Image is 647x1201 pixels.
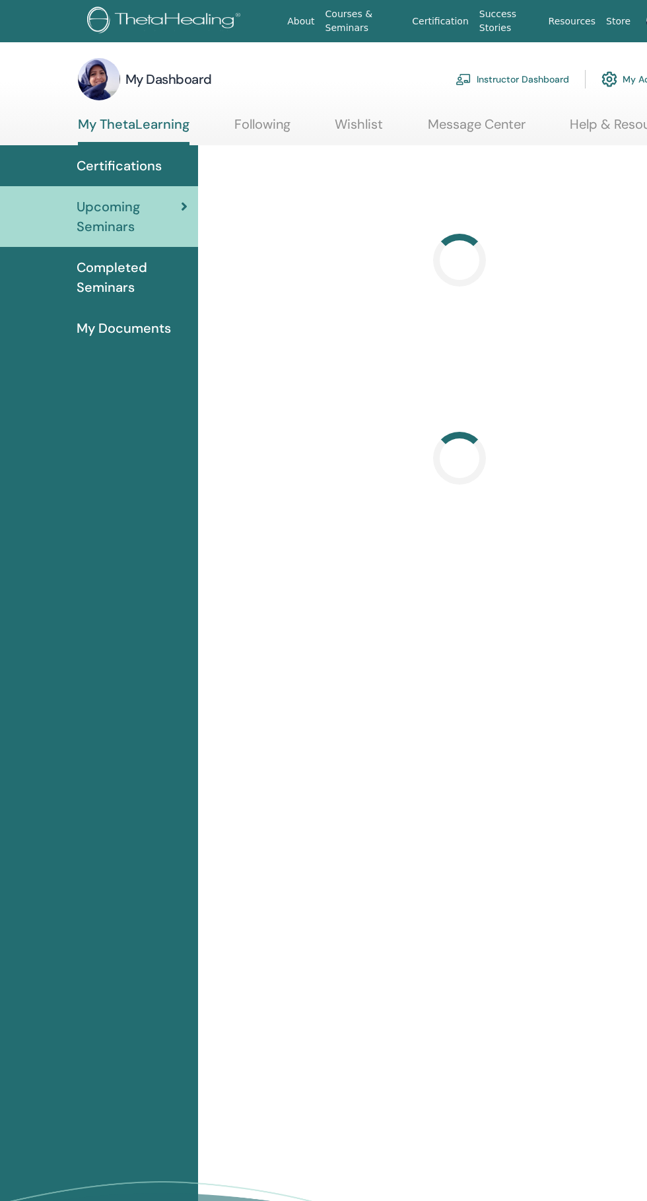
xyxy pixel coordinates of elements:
[125,70,212,88] h3: My Dashboard
[543,9,601,34] a: Resources
[601,9,636,34] a: Store
[77,197,181,236] span: Upcoming Seminars
[77,318,171,338] span: My Documents
[474,2,543,40] a: Success Stories
[456,73,471,85] img: chalkboard-teacher.svg
[320,2,407,40] a: Courses & Seminars
[234,116,290,142] a: Following
[335,116,383,142] a: Wishlist
[78,58,120,100] img: default.jpg
[77,257,187,297] span: Completed Seminars
[77,156,162,176] span: Certifications
[428,116,526,142] a: Message Center
[456,65,569,94] a: Instructor Dashboard
[87,7,245,36] img: logo.png
[282,9,320,34] a: About
[407,9,473,34] a: Certification
[601,68,617,90] img: cog.svg
[78,116,189,145] a: My ThetaLearning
